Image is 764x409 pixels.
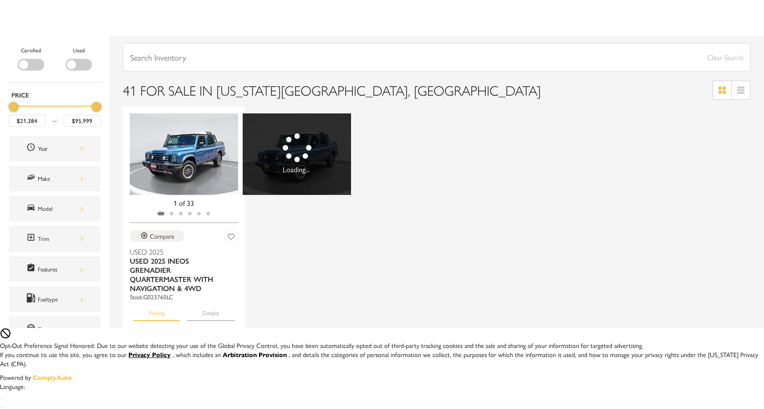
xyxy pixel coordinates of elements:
label: Used [73,46,85,55]
a: Privacy Policy [128,350,173,359]
span: Year [26,143,38,154]
button: details tab [187,301,235,321]
a: ComplyAuto [33,373,72,382]
input: Search Inventory [123,43,750,72]
input: Maximum [64,115,101,127]
span: Features [26,263,38,275]
img: 2025 INEOS Grenadier Quartermaster 1 [130,113,238,195]
button: Compare Vehicle [130,230,184,242]
div: Filter by Vehicle Type [7,46,102,82]
span: Model [26,203,38,215]
span: Loading... [283,133,311,174]
div: Price [9,99,101,127]
span: Transmission [26,323,38,335]
a: Used 2025 Used 2025 INEOS Grenadier Quartermaster With Navigation & 4WD [130,247,238,293]
div: Trim [38,234,83,244]
div: Make Make [9,166,100,191]
div: Transmission [38,324,83,334]
span: 41 for Sale in [US_STATE][GEOGRAPHIC_DATA], [GEOGRAPHIC_DATA] [123,80,541,100]
div: Make [38,174,83,184]
div: Features Features [9,256,100,282]
span: Used 2025 INEOS Grenadier Quartermaster With Navigation & 4WD [130,256,231,293]
span: Fueltype [26,293,38,305]
u: Privacy Policy [128,350,171,359]
div: Model [38,204,83,214]
div: 2 / 2 [243,113,351,195]
span: Make [26,173,38,184]
span: Used 2025 [130,247,231,256]
div: Features [38,264,83,274]
strong: Arbitration Provision [223,350,287,359]
div: Model Model [9,196,100,221]
div: Maximum Price [92,102,101,111]
input: Minimum [9,115,46,127]
div: Fueltype [38,294,83,304]
h5: Price [11,91,98,99]
div: Compare [150,232,174,240]
div: Trim Trim [9,226,100,251]
div: Transmission Transmission [9,317,100,342]
button: pricing tab [133,301,180,321]
div: Stock : G023760LC [130,293,238,301]
div: Minimum Price [9,102,18,111]
div: Year [38,143,83,153]
div: 1 of 33 [123,198,245,208]
div: Next slide [228,203,240,223]
div: Year Year [9,136,100,161]
div: 1 / 2 [130,113,238,195]
label: Certified [21,46,41,55]
span: Trim [26,233,38,245]
div: Fueltype Fueltype [9,286,100,312]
